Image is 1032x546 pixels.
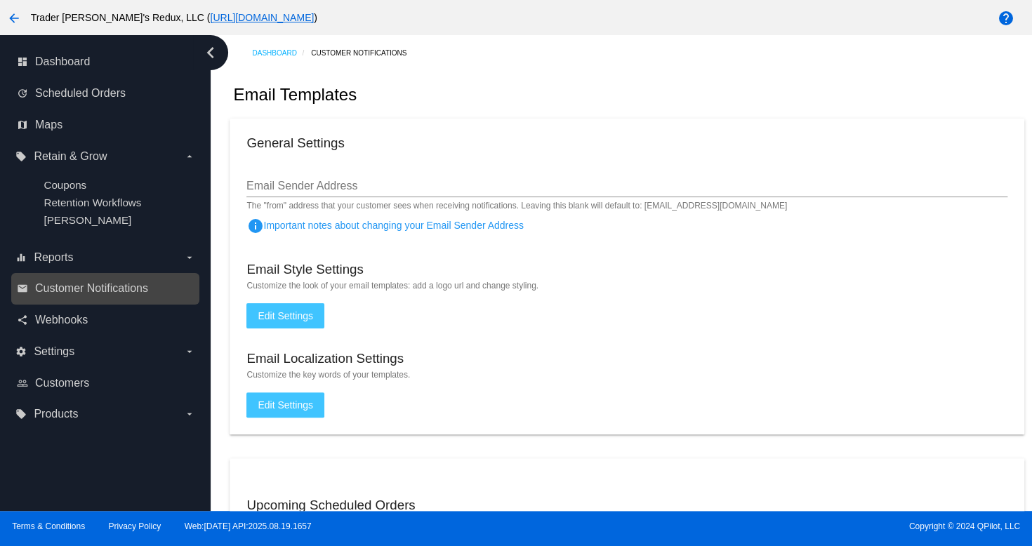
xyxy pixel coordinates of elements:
i: email [17,283,28,294]
mat-icon: info [246,218,263,234]
a: Coupons [44,179,86,191]
span: Maps [35,119,62,131]
span: Settings [34,345,74,358]
mat-icon: help [998,10,1014,27]
span: Edit Settings [258,310,313,321]
a: dashboard Dashboard [17,51,195,73]
i: arrow_drop_down [184,151,195,162]
i: settings [15,346,27,357]
mat-icon: arrow_back [6,10,22,27]
span: Reports [34,251,73,264]
a: share Webhooks [17,309,195,331]
i: arrow_drop_down [184,346,195,357]
i: people_outline [17,378,28,389]
i: local_offer [15,151,27,162]
span: Important notes about changing your Email Sender Address [246,220,523,231]
span: Edit Settings [258,399,313,411]
button: Important notes about changing your Email Sender Address [246,211,274,239]
span: Products [34,408,78,420]
h3: Email Localization Settings [246,351,404,366]
i: share [17,314,28,326]
span: Dashboard [35,55,90,68]
button: Edit Settings [246,303,324,328]
a: Terms & Conditions [12,521,85,531]
h3: Email Style Settings [246,262,363,277]
button: Edit Settings [246,392,324,418]
a: people_outline Customers [17,372,195,394]
span: Retain & Grow [34,150,107,163]
i: local_offer [15,408,27,420]
i: map [17,119,28,131]
a: [URL][DOMAIN_NAME] [210,12,314,23]
span: Customers [35,377,89,389]
h2: Email Templates [233,85,357,105]
span: Trader [PERSON_NAME]'s Redux, LLC ( ) [31,12,317,23]
h3: Upcoming Scheduled Orders [246,498,415,513]
a: Dashboard [252,42,311,64]
i: equalizer [15,252,27,263]
i: dashboard [17,56,28,67]
a: Retention Workflows [44,197,141,208]
a: map Maps [17,114,195,136]
i: arrow_drop_down [184,408,195,420]
a: Web:[DATE] API:2025.08.19.1657 [185,521,312,531]
mat-hint: Customize the key words of your templates. [246,370,1007,380]
h3: General Settings [246,135,344,151]
mat-hint: Customize the look of your email templates: add a logo url and change styling. [246,281,1007,291]
a: update Scheduled Orders [17,82,195,105]
a: [PERSON_NAME] [44,214,131,226]
i: arrow_drop_down [184,252,195,263]
input: Email Sender Address [246,180,1007,192]
i: update [17,88,28,99]
a: Privacy Policy [109,521,161,531]
i: chevron_left [199,41,222,64]
span: Scheduled Orders [35,87,126,100]
mat-hint: The "from" address that your customer sees when receiving notifications. Leaving this blank will ... [246,201,787,211]
span: Copyright © 2024 QPilot, LLC [528,521,1020,531]
a: email Customer Notifications [17,277,195,300]
span: Customer Notifications [35,282,148,295]
span: Webhooks [35,314,88,326]
a: Customer Notifications [311,42,419,64]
